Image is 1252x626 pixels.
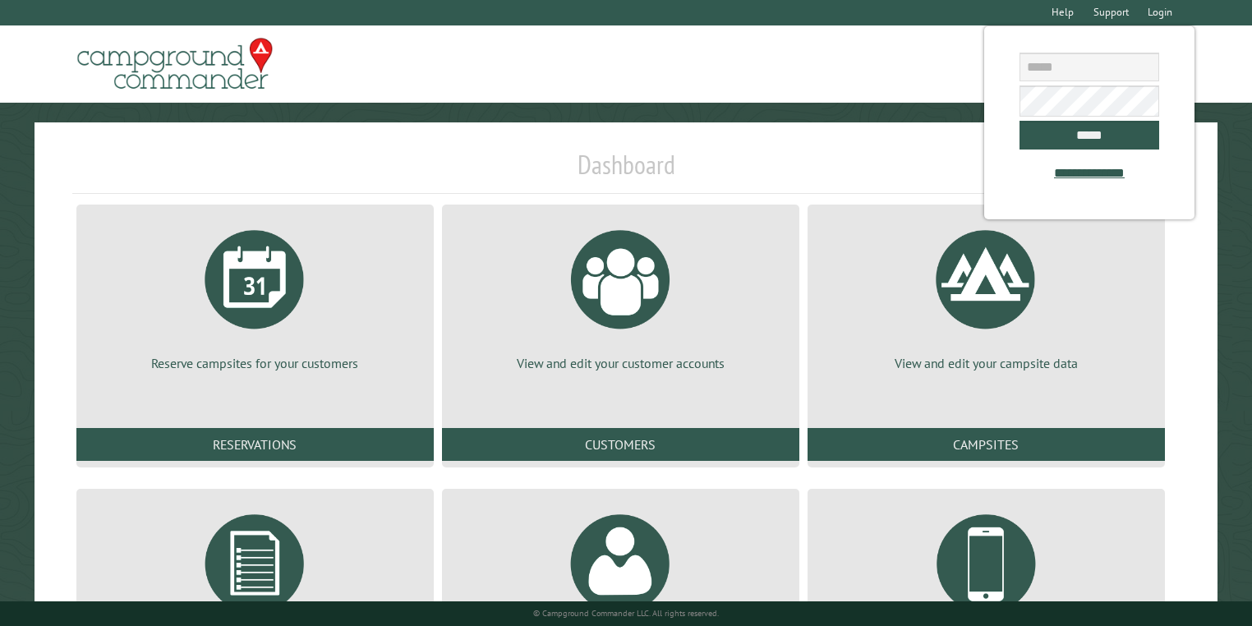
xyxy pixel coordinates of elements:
[827,354,1145,372] p: View and edit your campsite data
[72,149,1181,194] h1: Dashboard
[827,218,1145,372] a: View and edit your campsite data
[462,218,780,372] a: View and edit your customer accounts
[533,608,719,619] small: © Campground Commander LLC. All rights reserved.
[96,218,414,372] a: Reserve campsites for your customers
[462,354,780,372] p: View and edit your customer accounts
[72,32,278,96] img: Campground Commander
[808,428,1165,461] a: Campsites
[442,428,799,461] a: Customers
[96,354,414,372] p: Reserve campsites for your customers
[76,428,434,461] a: Reservations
